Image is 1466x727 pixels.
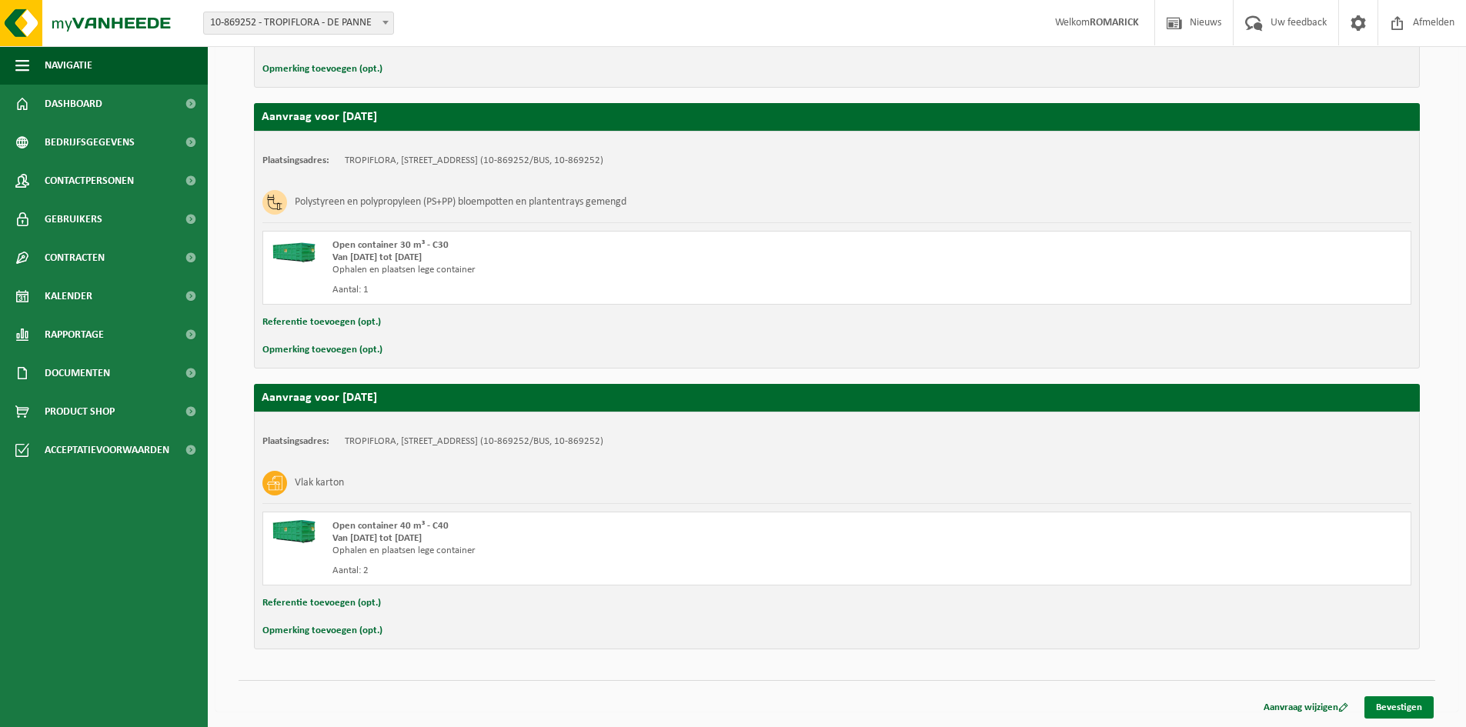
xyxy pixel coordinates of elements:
[262,621,382,641] button: Opmerking toevoegen (opt.)
[262,59,382,79] button: Opmerking toevoegen (opt.)
[271,239,317,262] img: HK-XC-30-GN-00.png
[45,200,102,238] span: Gebruikers
[203,12,394,35] span: 10-869252 - TROPIFLORA - DE PANNE
[345,435,603,448] td: TROPIFLORA, [STREET_ADDRESS] (10-869252/BUS, 10-869252)
[345,155,603,167] td: TROPIFLORA, [STREET_ADDRESS] (10-869252/BUS, 10-869252)
[332,565,899,577] div: Aantal: 2
[332,521,449,531] span: Open container 40 m³ - C40
[1364,696,1434,719] a: Bevestigen
[262,392,377,404] strong: Aanvraag voor [DATE]
[45,238,105,277] span: Contracten
[262,155,329,165] strong: Plaatsingsadres:
[332,545,899,557] div: Ophalen en plaatsen lege container
[332,252,422,262] strong: Van [DATE] tot [DATE]
[332,264,899,276] div: Ophalen en plaatsen lege container
[295,190,626,215] h3: Polystyreen en polypropyleen (PS+PP) bloempotten en plantentrays gemengd
[45,392,115,431] span: Product Shop
[45,277,92,315] span: Kalender
[45,85,102,123] span: Dashboard
[45,354,110,392] span: Documenten
[1090,17,1139,28] strong: ROMARICK
[332,533,422,543] strong: Van [DATE] tot [DATE]
[45,162,134,200] span: Contactpersonen
[332,284,899,296] div: Aantal: 1
[1252,696,1360,719] a: Aanvraag wijzigen
[45,46,92,85] span: Navigatie
[45,315,104,354] span: Rapportage
[262,340,382,360] button: Opmerking toevoegen (opt.)
[262,436,329,446] strong: Plaatsingsadres:
[271,520,317,543] img: HK-XC-40-GN-00.png
[45,123,135,162] span: Bedrijfsgegevens
[204,12,393,34] span: 10-869252 - TROPIFLORA - DE PANNE
[332,240,449,250] span: Open container 30 m³ - C30
[262,593,381,613] button: Referentie toevoegen (opt.)
[45,431,169,469] span: Acceptatievoorwaarden
[295,471,344,495] h3: Vlak karton
[262,111,377,123] strong: Aanvraag voor [DATE]
[262,312,381,332] button: Referentie toevoegen (opt.)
